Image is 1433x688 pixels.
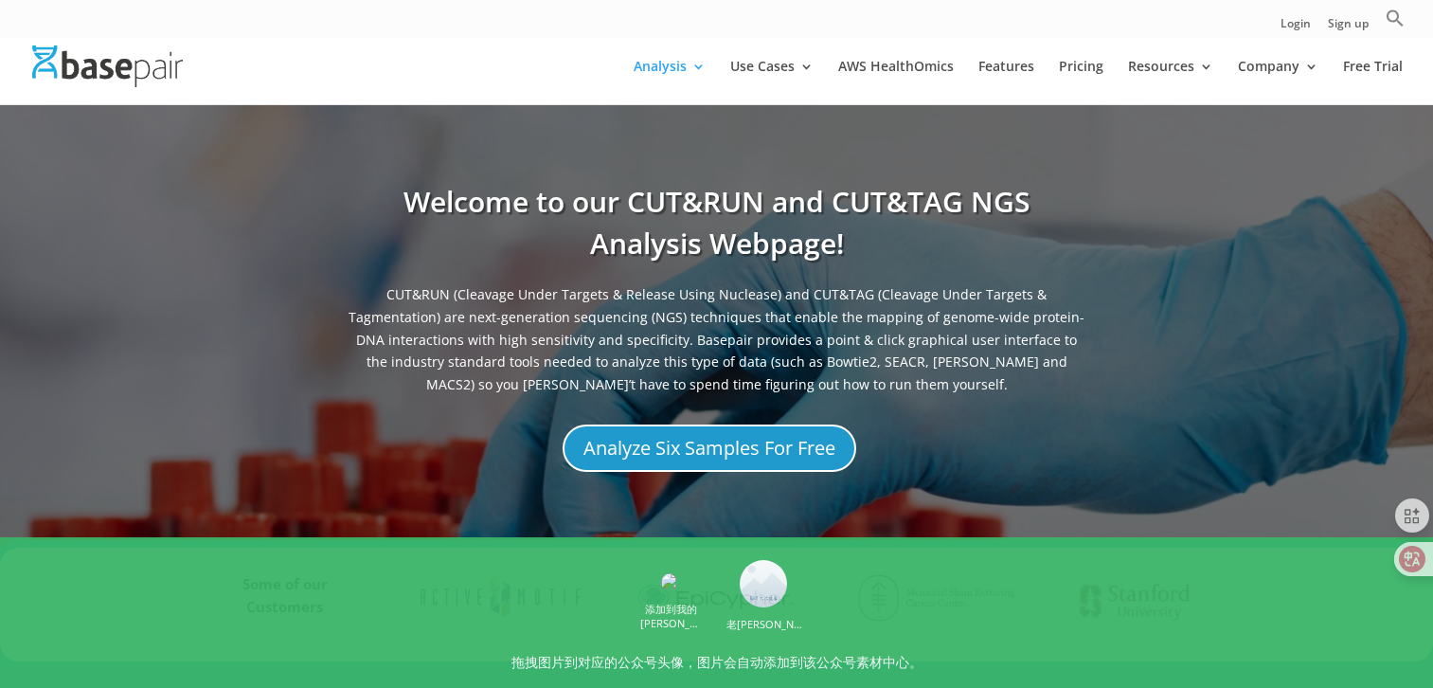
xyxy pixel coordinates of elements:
a: Login [1281,18,1311,38]
a: AWS HealthOmics [838,60,954,104]
a: Company [1238,60,1318,104]
svg: Search [1386,9,1405,27]
a: Free Trial [1343,60,1403,104]
a: Sign up [1328,18,1369,38]
a: Pricing [1059,60,1103,104]
a: Analyze Six Samples For Free [563,425,856,472]
a: Resources [1128,60,1213,104]
a: Search Icon Link [1386,9,1405,38]
a: Features [978,60,1034,104]
a: Analysis [634,60,706,104]
h1: Welcome to our CUT&RUN and CUT&TAG NGS Analysis Webpage! [348,181,1086,283]
a: Use Cases [730,60,814,104]
img: Basepair [32,45,183,86]
span: CUT&RUN (Cleavage Under Targets & Release Using Nuclease) and CUT&TAG (Cleavage Under Targets & T... [348,283,1086,406]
